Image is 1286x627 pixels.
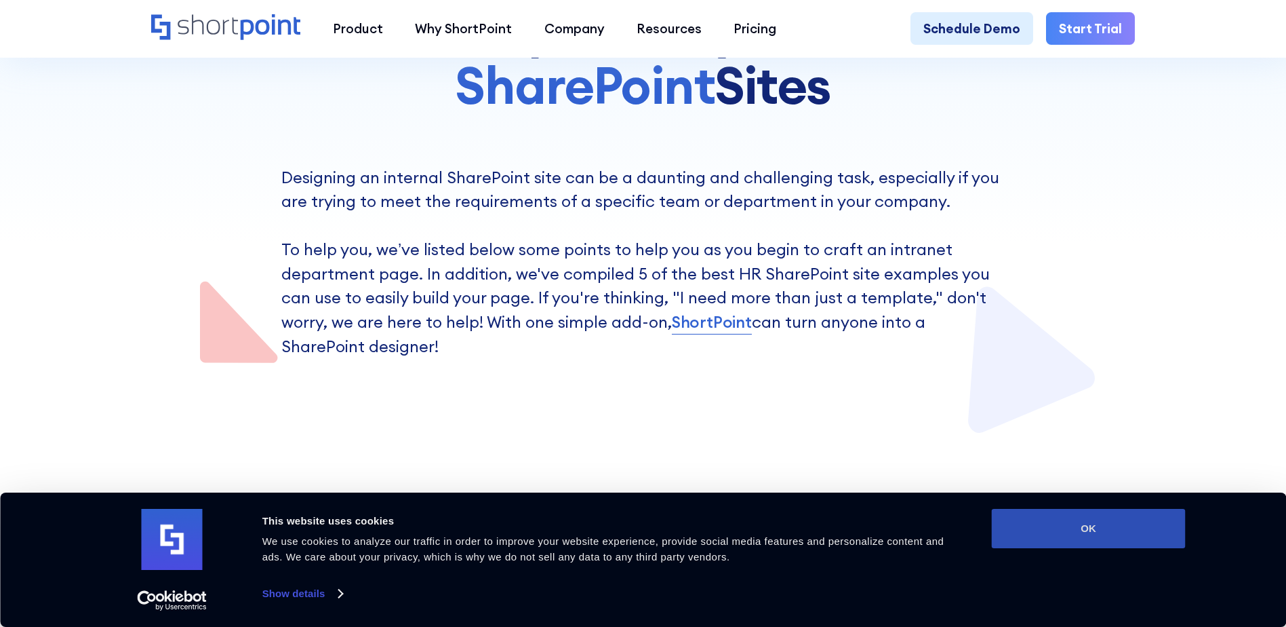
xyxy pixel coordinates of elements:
a: Pricing [718,12,792,44]
a: Start Trial [1046,12,1135,44]
div: Resources [637,19,702,38]
div: Why ShortPoint [415,19,512,38]
a: Why ShortPoint [399,12,528,44]
a: Home [151,14,301,42]
a: Resources [620,12,717,44]
a: Designing Internal SharePoint sites for your business [308,491,704,511]
div: Pricing [734,19,776,38]
div: Company [544,19,605,38]
img: logo [142,509,203,570]
a: Usercentrics Cookiebot - opens in a new window [113,590,231,611]
p: Designing an internal SharePoint site can be a daunting and challenging task, especially if you a... [281,166,1005,359]
a: Schedule Demo [910,12,1033,44]
div: This website uses cookies [262,513,961,529]
a: ShortPoint [672,310,752,335]
a: Product [317,12,399,44]
a: Show details [262,584,342,604]
div: Product [333,19,383,38]
a: Company [528,12,620,44]
span: We use cookies to analyze our traffic in order to improve your website experience, provide social... [262,535,944,563]
button: OK [992,509,1186,548]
